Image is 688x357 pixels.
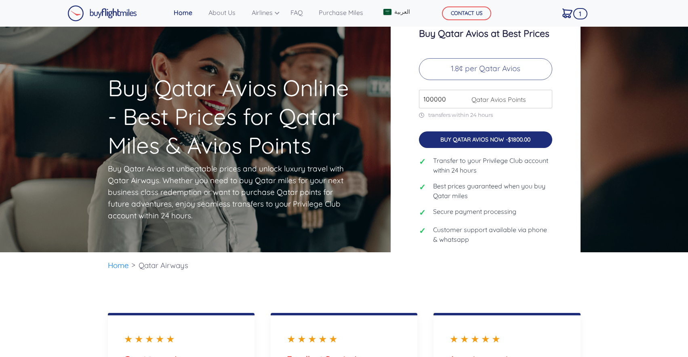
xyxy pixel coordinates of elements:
[108,27,359,160] h1: Buy Qatar Avios Online - Best Prices for Qatar Miles & Avios Points
[383,9,391,15] img: Arabic
[67,5,137,21] img: Buy Flight Miles Logo
[433,181,552,201] span: Best prices guaranteed when you buy Qatar miles
[419,131,552,148] button: BUY QATAR AVIOS NOW -$1800.00
[419,28,552,39] h3: Buy Qatar Avios at Best Prices
[124,332,238,346] div: ★★★★★
[450,332,564,346] div: ★★★★★
[287,332,401,346] div: ★★★★★
[433,207,516,216] span: Secure payment processing
[419,156,427,168] span: ✓
[287,4,306,21] a: FAQ
[108,260,129,270] a: Home
[205,4,239,21] a: About Us
[170,4,196,21] a: Home
[442,6,491,20] button: CONTACT US
[419,58,552,80] p: 1.8¢ per Qatar Avios
[433,156,552,175] span: Transfer to your Privilege Club account within 24 hours
[316,4,366,21] a: Purchase Miles
[419,207,427,219] span: ✓
[559,4,576,21] a: 1
[67,3,137,23] a: Buy Flight Miles Logo
[562,8,572,18] img: Cart
[419,112,552,118] p: transfers within 24 hours
[380,4,412,19] a: العربية
[135,252,192,279] li: Qatar Airways
[419,181,427,193] span: ✓
[467,95,526,104] span: Qatar Avios Points
[573,8,587,19] span: 1
[433,225,552,244] span: Customer support available via phone & whatsapp
[508,136,530,143] span: $1800.00
[248,4,278,21] a: Airlines
[419,225,427,237] span: ✓
[108,163,346,222] p: Buy Qatar Avios at unbeatable prices and unlock luxury travel with Qatar Airways. Whether you nee...
[394,8,410,16] span: العربية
